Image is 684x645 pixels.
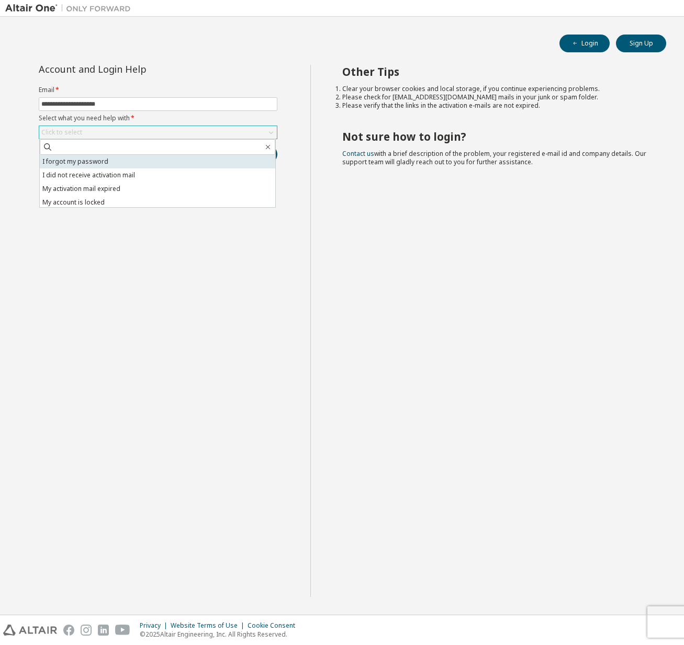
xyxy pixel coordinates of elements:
label: Email [39,86,277,94]
img: linkedin.svg [98,625,109,636]
h2: Not sure how to login? [342,130,647,143]
li: Please verify that the links in the activation e-mails are not expired. [342,101,647,110]
button: Login [559,35,610,52]
h2: Other Tips [342,65,647,78]
div: Click to select [39,126,277,139]
img: instagram.svg [81,625,92,636]
li: I forgot my password [40,155,275,168]
label: Select what you need help with [39,114,277,122]
div: Click to select [41,128,82,137]
button: Sign Up [616,35,666,52]
span: with a brief description of the problem, your registered e-mail id and company details. Our suppo... [342,149,646,166]
img: altair_logo.svg [3,625,57,636]
div: Account and Login Help [39,65,230,73]
div: Cookie Consent [248,621,301,630]
div: Website Terms of Use [171,621,248,630]
a: Contact us [342,149,374,158]
img: youtube.svg [115,625,130,636]
img: facebook.svg [63,625,74,636]
p: © 2025 Altair Engineering, Inc. All Rights Reserved. [140,630,301,639]
img: Altair One [5,3,136,14]
div: Privacy [140,621,171,630]
li: Clear your browser cookies and local storage, if you continue experiencing problems. [342,85,647,93]
li: Please check for [EMAIL_ADDRESS][DOMAIN_NAME] mails in your junk or spam folder. [342,93,647,101]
